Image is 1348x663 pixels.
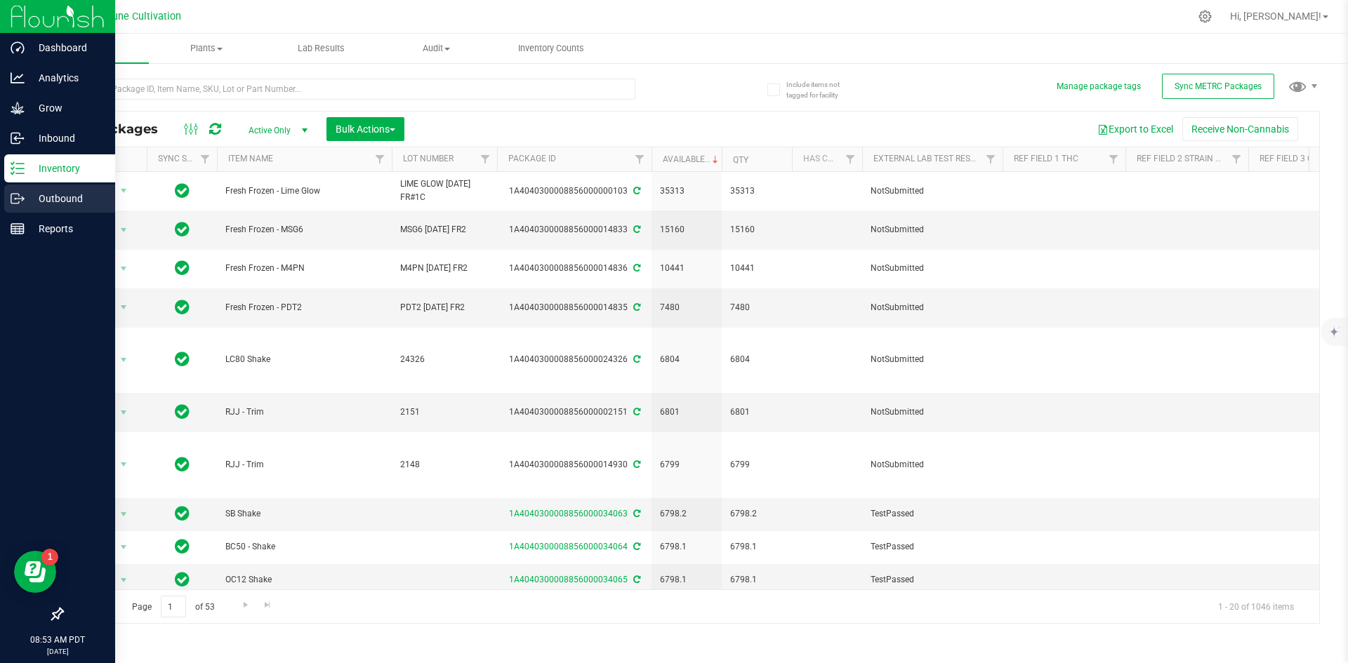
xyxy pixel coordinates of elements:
[730,573,784,587] span: 6798.1
[631,407,640,417] span: Sync from Compliance System
[660,223,713,236] span: 15160
[495,262,654,275] div: 1A4040300008856000014836
[379,42,493,55] span: Audit
[1057,81,1141,93] button: Manage package tags
[175,349,190,369] span: In Sync
[660,301,713,314] span: 7480
[106,11,181,22] span: Dune Cultivation
[400,406,489,419] span: 2151
[509,509,628,518] a: 1A4040300008856000034063
[663,154,721,164] a: Available
[660,507,713,521] span: 6798.2
[733,155,748,165] a: Qty
[62,79,635,100] input: Search Package ID, Item Name, SKU, Lot or Part Number...
[730,507,784,521] span: 6798.2
[25,39,109,56] p: Dashboard
[495,458,654,471] div: 1A4040300008856000014930
[115,297,133,317] span: select
[400,178,489,204] span: LIME GLOW [DATE] FR#1C
[792,147,862,172] th: Has COA
[115,455,133,474] span: select
[839,147,862,171] a: Filter
[400,458,489,471] span: 2148
[631,354,640,364] span: Sync from Compliance System
[660,353,713,366] span: 6804
[730,301,784,314] span: 7480
[115,259,133,279] span: select
[730,262,784,275] span: 10441
[400,262,489,275] span: M4PN [DATE] FR2
[41,549,58,565] iframe: Resource center unread badge
[264,34,379,63] a: Lab Results
[115,181,133,201] span: select
[628,147,652,171] a: Filter
[258,596,278,615] a: Go to the last page
[403,154,454,163] a: Lot Number
[225,353,383,366] span: LC80 Shake
[194,147,217,171] a: Filter
[400,301,489,314] span: PDT2 [DATE] FR2
[730,406,784,419] span: 6801
[175,220,190,239] span: In Sync
[225,540,383,554] span: BC50 - Shake
[495,185,654,198] div: 1A4040300008856000000103
[631,509,640,518] span: Sync from Compliance System
[871,353,994,366] span: NotSubmitted
[11,71,25,85] inline-svg: Analytics
[115,220,133,240] span: select
[11,101,25,115] inline-svg: Grow
[25,69,109,86] p: Analytics
[1225,147,1248,171] a: Filter
[369,147,392,171] a: Filter
[115,504,133,524] span: select
[175,570,190,589] span: In Sync
[730,185,784,198] span: 35313
[400,223,489,236] span: MSG6 [DATE] FR2
[730,353,784,366] span: 6804
[336,123,395,135] span: Bulk Actions
[660,262,713,275] span: 10441
[871,540,994,554] span: TestPassed
[495,223,654,236] div: 1A4040300008856000014833
[25,190,109,207] p: Outbound
[730,458,784,471] span: 6799
[25,130,109,147] p: Inbound
[175,297,190,317] span: In Sync
[175,402,190,422] span: In Sync
[149,34,264,63] a: Plants
[871,573,994,587] span: TestPassed
[1137,154,1239,163] a: Ref Field 2 Strain Name
[225,262,383,275] span: Fresh Frozen - M4PN
[660,458,713,471] span: 6799
[11,192,25,206] inline-svg: Outbound
[326,117,404,141] button: Bulk Actions
[631,542,640,551] span: Sync from Compliance System
[631,225,640,234] span: Sync from Compliance System
[73,121,172,137] span: All Packages
[11,41,25,55] inline-svg: Dashboard
[1014,154,1078,163] a: Ref Field 1 THC
[871,185,994,198] span: NotSubmitted
[631,186,640,196] span: Sync from Compliance System
[871,406,994,419] span: NotSubmitted
[225,406,383,419] span: RJJ - Trim
[474,147,497,171] a: Filter
[1196,10,1214,23] div: Manage settings
[495,406,654,419] div: 1A4040300008856000002151
[871,262,994,275] span: NotSubmitted
[1260,154,1323,163] a: Ref Field 3 CBD
[225,573,383,587] span: OC12 Shake
[631,302,640,312] span: Sync from Compliance System
[495,353,654,366] div: 1A4040300008856000024326
[871,507,994,521] span: TestPassed
[228,154,273,163] a: Item Name
[871,458,994,471] span: NotSubmitted
[786,79,857,100] span: Include items not tagged for facility
[225,301,383,314] span: Fresh Frozen - PDT2
[1102,147,1125,171] a: Filter
[1088,117,1182,141] button: Export to Excel
[1175,81,1262,91] span: Sync METRC Packages
[11,131,25,145] inline-svg: Inbound
[494,34,609,63] a: Inventory Counts
[175,258,190,278] span: In Sync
